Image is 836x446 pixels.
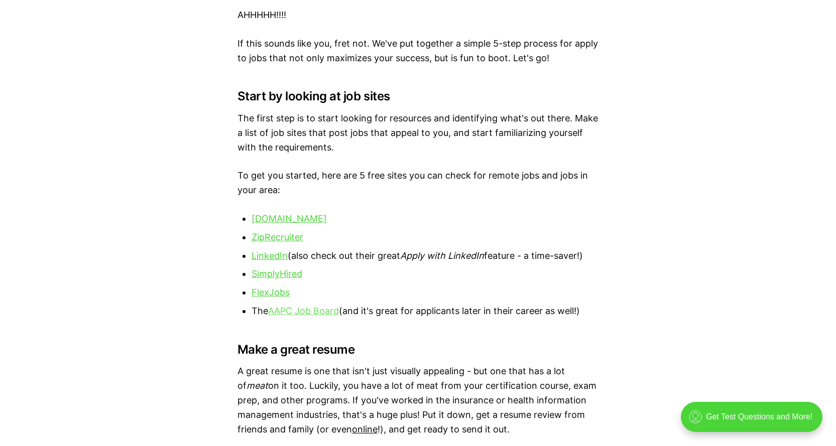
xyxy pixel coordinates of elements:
[672,397,836,446] iframe: portal-trigger
[237,8,599,23] p: AHHHHH!!!!
[237,364,599,436] p: A great resume is one that isn't just visually appealing - but one that has a lot of on it too. L...
[252,232,303,242] a: ZipRecruiter
[400,250,484,261] em: Apply with LinkedIn
[268,306,339,316] a: AAPC Job Board
[252,268,302,279] a: SimplyHired
[252,213,327,224] a: [DOMAIN_NAME]
[237,169,599,198] p: To get you started, here are 5 free sites you can check for remote jobs and jobs in your area:
[237,343,599,357] h3: Make a great resume
[252,249,599,263] li: (also check out their great feature - a time-saver!)
[237,89,599,103] h3: Start by looking at job sites
[252,250,288,261] a: LinkedIn
[252,287,290,298] a: FlexJobs
[237,111,599,155] p: The first step is to start looking for resources and identifying what's out there. Make a list of...
[352,424,378,434] u: online
[252,304,599,319] li: The (and it's great for applicants later in their career as well!)
[247,380,268,391] em: meat
[237,37,599,66] p: If this sounds like you, fret not. We've put together a simple 5-step process for apply to jobs t...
